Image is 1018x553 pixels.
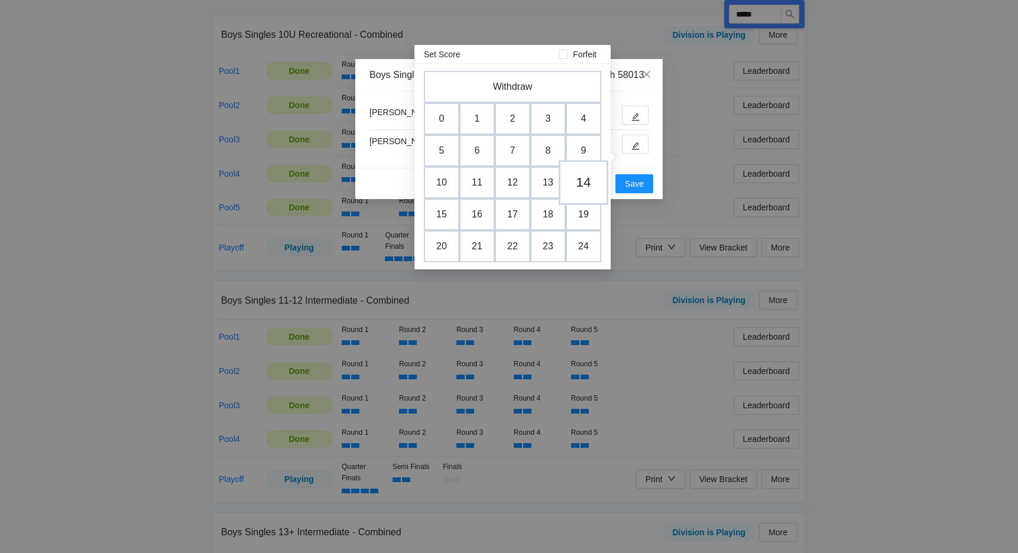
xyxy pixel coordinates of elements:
[369,106,437,119] div: [PERSON_NAME]
[459,167,495,199] td: 11
[631,141,640,150] span: edit
[559,160,608,205] td: 14
[424,71,601,103] td: Withdraw
[459,135,495,167] td: 6
[615,174,653,193] button: Save
[622,106,649,125] button: edit
[642,70,651,79] span: close
[369,135,508,148] div: [PERSON_NAME] [PERSON_NAME]
[625,177,644,190] span: Save
[622,135,649,154] button: edit
[568,48,601,61] span: Forfeit
[530,135,566,167] td: 8
[530,167,566,199] td: 13
[530,103,566,135] td: 3
[459,230,495,262] td: 21
[495,199,530,230] td: 17
[424,199,459,230] td: 15
[530,199,566,230] td: 18
[495,135,530,167] td: 7
[495,167,530,199] td: 12
[424,135,459,167] td: 5
[566,135,601,167] td: 9
[566,103,601,135] td: 4
[424,230,459,262] td: 20
[566,230,601,262] td: 24
[424,48,460,61] div: Set Score
[631,112,640,121] span: edit
[530,230,566,262] td: 23
[566,199,601,230] td: 19
[369,69,649,82] div: Boys Singles 13+ Intermediate - Combined - Playoff Match 58013
[631,59,663,91] button: Close
[459,199,495,230] td: 16
[424,167,459,199] td: 10
[424,103,459,135] td: 0
[495,230,530,262] td: 22
[495,103,530,135] td: 2
[459,103,495,135] td: 1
